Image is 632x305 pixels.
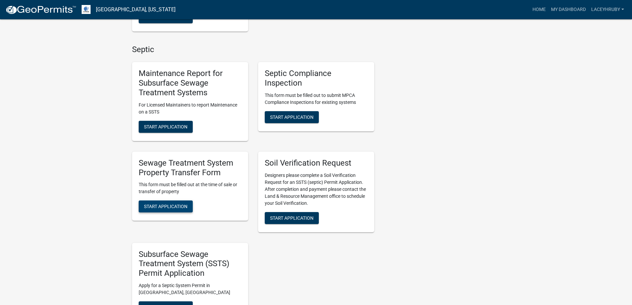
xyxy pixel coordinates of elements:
[139,282,242,296] p: Apply for a Septic System Permit in [GEOGRAPHIC_DATA], [GEOGRAPHIC_DATA]
[265,212,319,224] button: Start Application
[270,215,314,220] span: Start Application
[530,3,548,16] a: Home
[82,5,91,14] img: Otter Tail County, Minnesota
[139,181,242,195] p: This form must be filled out at the time of sale or transfer of property
[96,4,176,15] a: [GEOGRAPHIC_DATA], [US_STATE]
[265,92,368,106] p: This form must be filled out to submit MPCA Compliance Inspections for existing systems
[589,3,627,16] a: laceyhruby
[139,158,242,178] h5: Sewage Treatment System Property Transfer Form
[139,121,193,133] button: Start Application
[265,172,368,207] p: Designers please complete a Soil Verification Request for an SSTS (septic) Permit Application. Af...
[139,11,193,23] button: Start Application
[548,3,589,16] a: My Dashboard
[139,200,193,212] button: Start Application
[132,45,374,54] h4: Septic
[144,14,187,20] span: Start Application
[270,114,314,120] span: Start Application
[139,250,242,278] h5: Subsurface Sewage Treatment System (SSTS) Permit Application
[265,111,319,123] button: Start Application
[144,204,187,209] span: Start Application
[139,69,242,97] h5: Maintenance Report for Subsurface Sewage Treatment Systems
[265,158,368,168] h5: Soil Verification Request
[139,102,242,115] p: For Licensed Maintainers to report Maintenance on a SSTS
[144,124,187,129] span: Start Application
[265,69,368,88] h5: Septic Compliance Inspection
